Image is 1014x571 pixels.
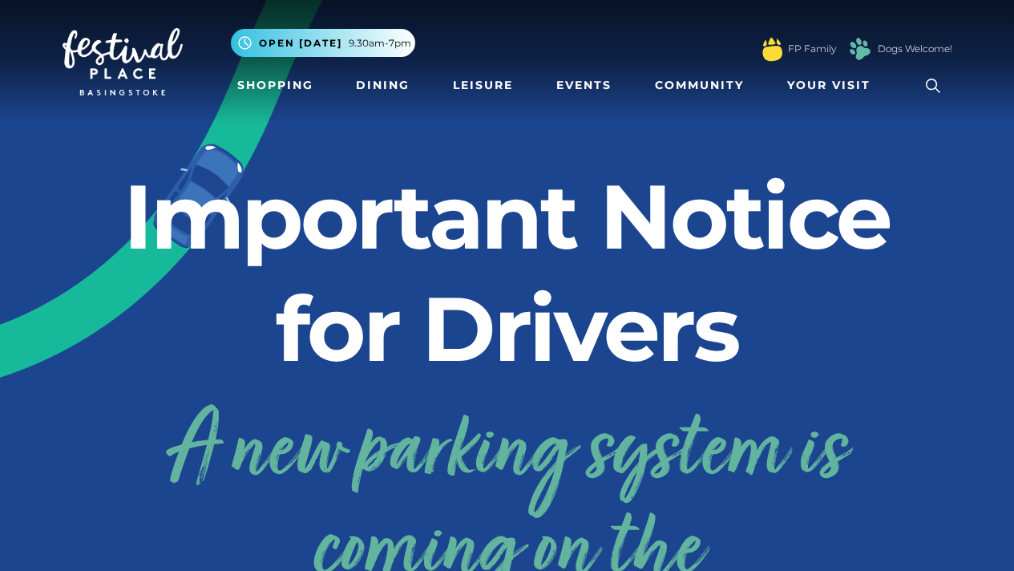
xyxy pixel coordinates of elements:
[446,71,519,100] a: Leisure
[781,71,885,100] a: Your Visit
[259,36,342,51] span: Open [DATE]
[787,77,871,94] span: Your Visit
[231,29,415,57] button: Open [DATE] 9.30am-7pm
[349,71,416,100] a: Dining
[63,160,952,385] h2: Important Notice for Drivers
[349,36,411,51] span: 9.30am-7pm
[63,28,183,95] img: Festival Place Logo
[878,42,952,56] a: Dogs Welcome!
[648,71,750,100] a: Community
[550,71,618,100] a: Events
[788,42,836,56] a: FP Family
[231,71,320,100] a: Shopping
